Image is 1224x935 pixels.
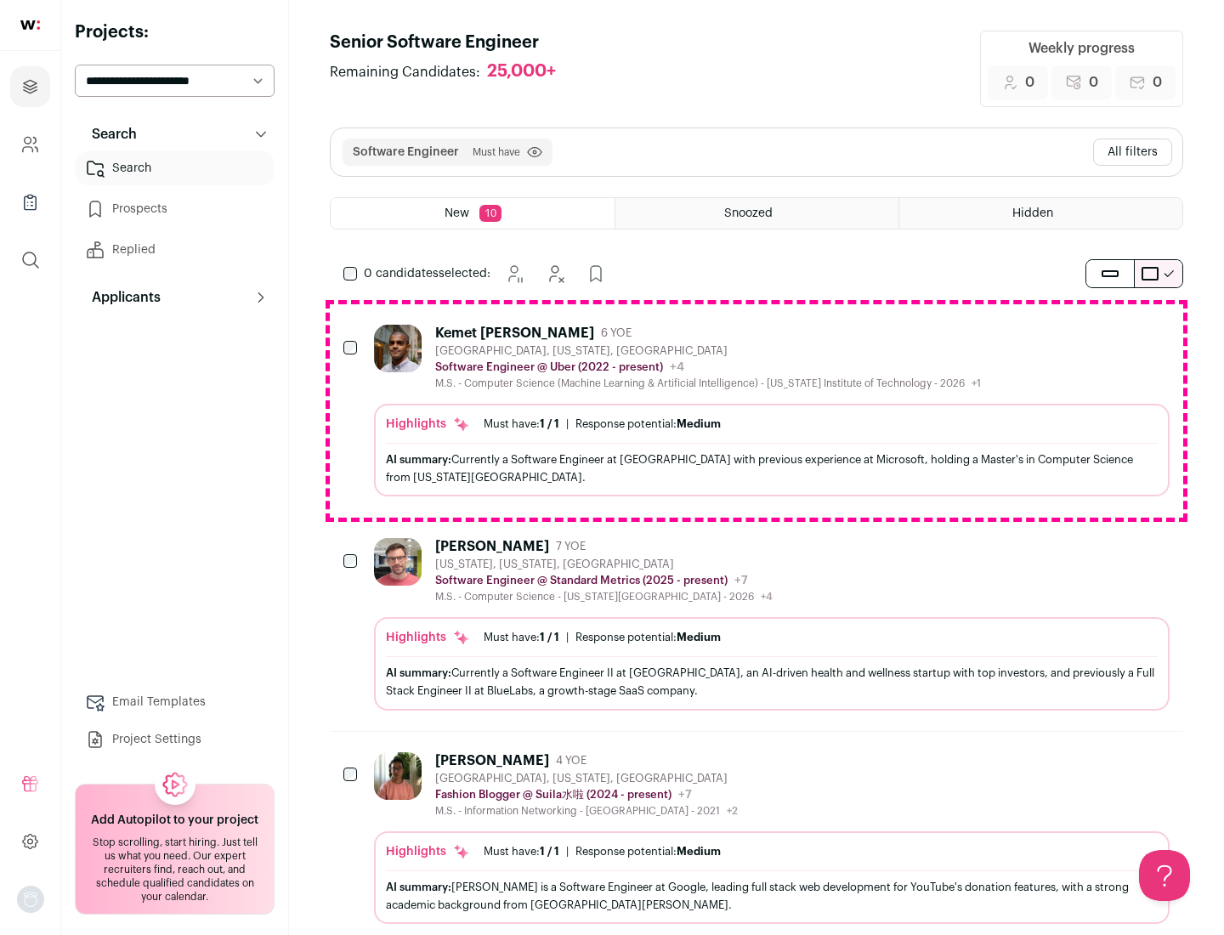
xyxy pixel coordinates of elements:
[1139,850,1190,901] iframe: Help Scout Beacon - Open
[538,257,572,291] button: Hide
[497,257,531,291] button: Snooze
[386,667,451,678] span: AI summary:
[435,377,981,390] div: M.S. - Computer Science (Machine Learning & Artificial Intelligence) - [US_STATE] Institute of Te...
[575,845,721,858] div: Response potential:
[386,664,1158,700] div: Currently a Software Engineer II at [GEOGRAPHIC_DATA], an AI-driven health and wellness startup w...
[330,62,480,82] span: Remaining Candidates:
[435,538,549,555] div: [PERSON_NAME]
[670,361,684,373] span: +4
[556,540,586,553] span: 7 YOE
[435,325,594,342] div: Kemet [PERSON_NAME]
[1153,72,1162,93] span: 0
[435,344,981,358] div: [GEOGRAPHIC_DATA], [US_STATE], [GEOGRAPHIC_DATA]
[374,752,422,800] img: 322c244f3187aa81024ea13e08450523775794405435f85740c15dbe0cd0baab.jpg
[17,886,44,913] button: Open dropdown
[75,722,275,756] a: Project Settings
[678,789,692,801] span: +7
[75,784,275,915] a: Add Autopilot to your project Stop scrolling, start hiring. Just tell us what you need. Our exper...
[374,325,1170,496] a: Kemet [PERSON_NAME] 6 YOE [GEOGRAPHIC_DATA], [US_STATE], [GEOGRAPHIC_DATA] Software Engineer @ Ub...
[677,418,721,429] span: Medium
[75,20,275,44] h2: Projects:
[435,558,773,571] div: [US_STATE], [US_STATE], [GEOGRAPHIC_DATA]
[10,66,50,107] a: Projects
[374,538,422,586] img: 0fb184815f518ed3bcaf4f46c87e3bafcb34ea1ec747045ab451f3ffb05d485a
[75,151,275,185] a: Search
[727,806,738,816] span: +2
[10,182,50,223] a: Company Lists
[86,836,263,904] div: Stop scrolling, start hiring. Just tell us what you need. Our expert recruiters find, reach out, ...
[386,454,451,465] span: AI summary:
[1028,38,1135,59] div: Weekly progress
[540,632,559,643] span: 1 / 1
[761,592,773,602] span: +4
[435,752,549,769] div: [PERSON_NAME]
[435,772,738,785] div: [GEOGRAPHIC_DATA], [US_STATE], [GEOGRAPHIC_DATA]
[484,845,559,858] div: Must have:
[75,117,275,151] button: Search
[601,326,632,340] span: 6 YOE
[540,418,559,429] span: 1 / 1
[899,198,1182,229] a: Hidden
[91,812,258,829] h2: Add Autopilot to your project
[75,280,275,314] button: Applicants
[374,538,1170,710] a: [PERSON_NAME] 7 YOE [US_STATE], [US_STATE], [GEOGRAPHIC_DATA] Software Engineer @ Standard Metric...
[484,417,559,431] div: Must have:
[386,629,470,646] div: Highlights
[484,417,721,431] ul: |
[435,804,738,818] div: M.S. - Information Networking - [GEOGRAPHIC_DATA] - 2021
[724,207,773,219] span: Snoozed
[353,144,459,161] button: Software Engineer
[374,325,422,372] img: 1d26598260d5d9f7a69202d59cf331847448e6cffe37083edaed4f8fc8795bfe
[10,124,50,165] a: Company and ATS Settings
[575,417,721,431] div: Response potential:
[435,788,671,802] p: Fashion Blogger @ Suila水啦 (2024 - present)
[386,843,470,860] div: Highlights
[386,416,470,433] div: Highlights
[484,631,721,644] ul: |
[487,61,556,82] div: 25,000+
[20,20,40,30] img: wellfound-shorthand-0d5821cbd27db2630d0214b213865d53afaa358527fdda9d0ea32b1df1b89c2c.svg
[579,257,613,291] button: Add to Prospects
[677,846,721,857] span: Medium
[75,685,275,719] a: Email Templates
[540,846,559,857] span: 1 / 1
[479,205,501,222] span: 10
[364,265,490,282] span: selected:
[82,287,161,308] p: Applicants
[374,752,1170,924] a: [PERSON_NAME] 4 YOE [GEOGRAPHIC_DATA], [US_STATE], [GEOGRAPHIC_DATA] Fashion Blogger @ Suila水啦 (2...
[1025,72,1034,93] span: 0
[484,631,559,644] div: Must have:
[386,450,1158,486] div: Currently a Software Engineer at [GEOGRAPHIC_DATA] with previous experience at Microsoft, holding...
[556,754,586,768] span: 4 YOE
[364,268,439,280] span: 0 candidates
[435,360,663,374] p: Software Engineer @ Uber (2022 - present)
[972,378,981,388] span: +1
[386,881,451,892] span: AI summary:
[386,878,1158,914] div: [PERSON_NAME] is a Software Engineer at Google, leading full stack web development for YouTube's ...
[1089,72,1098,93] span: 0
[435,574,728,587] p: Software Engineer @ Standard Metrics (2025 - present)
[17,886,44,913] img: nopic.png
[473,145,520,159] span: Must have
[330,31,573,54] h1: Senior Software Engineer
[615,198,898,229] a: Snoozed
[1093,139,1172,166] button: All filters
[75,192,275,226] a: Prospects
[484,845,721,858] ul: |
[575,631,721,644] div: Response potential:
[75,233,275,267] a: Replied
[82,124,137,144] p: Search
[445,207,469,219] span: New
[435,590,773,603] div: M.S. - Computer Science - [US_STATE][GEOGRAPHIC_DATA] - 2026
[734,575,748,586] span: +7
[677,632,721,643] span: Medium
[1012,207,1053,219] span: Hidden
